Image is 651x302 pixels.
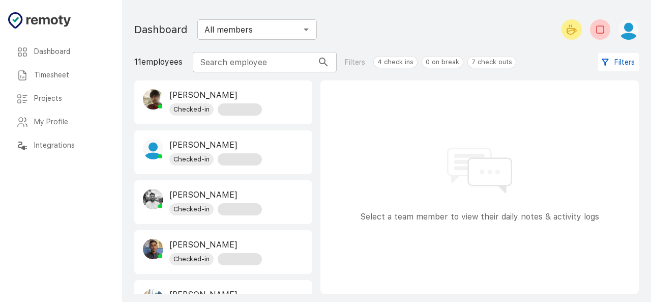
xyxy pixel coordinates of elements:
[345,57,365,68] p: Filters
[169,239,262,251] p: [PERSON_NAME]
[143,139,163,159] img: Eisha Armeen
[468,57,516,67] span: 7 check outs
[169,154,214,164] span: Checked-in
[169,289,265,301] p: [PERSON_NAME]
[561,19,582,40] button: Start your break
[422,56,463,68] div: 0 on break
[169,104,214,115] span: Checked-in
[618,19,639,40] img: Eisha Armeen
[169,189,262,201] p: [PERSON_NAME]
[34,93,106,104] h6: Projects
[8,134,114,157] div: Integrations
[34,140,106,151] h6: Integrations
[169,139,262,151] p: [PERSON_NAME]
[8,111,114,134] div: My Profile
[134,21,187,38] h1: Dashboard
[360,211,599,223] p: Select a team member to view their daily notes & activity logs
[143,189,163,209] img: Abdullah
[598,53,639,72] button: Filters
[374,57,417,67] span: 4 check ins
[8,64,114,87] div: Timesheet
[34,70,106,81] h6: Timesheet
[467,56,516,68] div: 7 check outs
[169,204,214,214] span: Checked-in
[34,46,106,58] h6: Dashboard
[590,19,610,40] button: Check-out
[34,117,106,128] h6: My Profile
[8,40,114,64] div: Dashboard
[134,56,183,68] p: 11 employees
[143,239,163,259] img: Talha Khalil
[299,22,313,37] button: Open
[422,57,463,67] span: 0 on break
[143,89,163,109] img: Umer Naseer
[169,89,262,101] p: [PERSON_NAME]
[169,254,214,264] span: Checked-in
[373,56,418,68] div: 4 check ins
[614,15,639,44] button: Eisha Armeen
[8,87,114,111] div: Projects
